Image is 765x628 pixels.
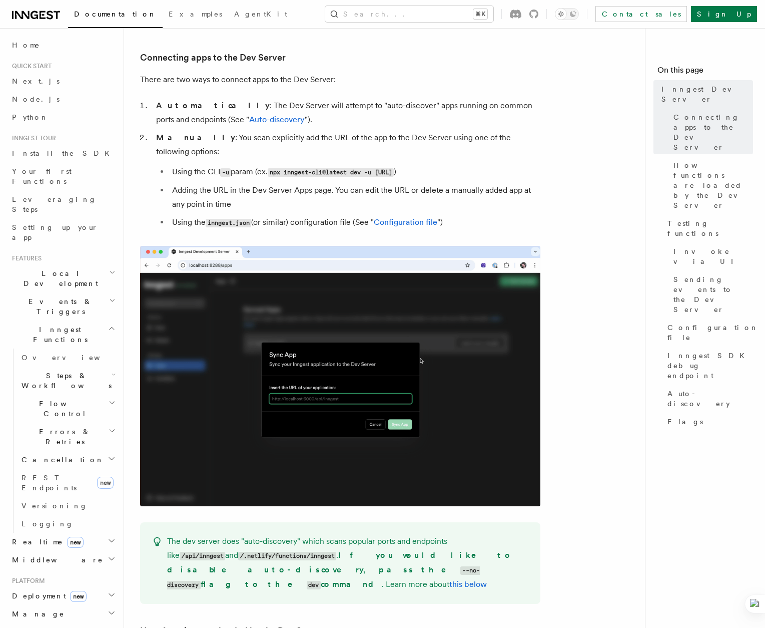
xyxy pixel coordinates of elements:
[8,555,103,565] span: Middleware
[18,455,104,465] span: Cancellation
[140,73,540,87] p: There are two ways to connect apps to the Dev Server:
[661,84,753,104] span: Inngest Dev Server
[667,417,703,427] span: Flags
[22,502,88,510] span: Versioning
[12,223,98,241] span: Setting up your app
[8,162,118,190] a: Your first Functions
[153,99,540,127] li: : The Dev Server will attempt to "auto-discover" apps running on common ports and endpoints (See ...
[8,292,118,321] button: Events & Triggers
[8,605,118,623] button: Manage
[18,497,118,515] a: Versioning
[156,133,235,142] strong: Manually
[8,144,118,162] a: Install the SDK
[8,108,118,126] a: Python
[268,168,394,177] code: npx inngest-cli@latest dev -u [URL]
[673,112,753,152] span: Connecting apps to the Dev Server
[8,254,42,262] span: Features
[8,268,109,288] span: Local Development
[12,195,97,213] span: Leveraging Steps
[8,264,118,292] button: Local Development
[180,552,225,560] code: /api/inngest
[153,131,540,230] li: : You scan explicitly add the URL of the app to the Dev Server using one of the following options:
[307,581,321,589] code: dev
[449,579,487,589] a: this below
[667,323,758,343] span: Configuration file
[169,215,540,230] li: Using the (or similar) configuration file (See " ")
[169,10,222,18] span: Examples
[667,351,753,381] span: Inngest SDK debug endpoint
[228,3,293,27] a: AgentKit
[12,40,40,50] span: Home
[8,533,118,551] button: Realtimenew
[12,167,72,185] span: Your first Functions
[8,321,118,349] button: Inngest Functions
[18,515,118,533] a: Logging
[169,183,540,211] li: Adding the URL in the Dev Server Apps page. You can edit the URL or delete a manually added app a...
[657,80,753,108] a: Inngest Dev Server
[18,399,109,419] span: Flow Control
[667,389,753,409] span: Auto-discovery
[691,6,757,22] a: Sign Up
[68,3,163,28] a: Documentation
[8,296,109,317] span: Events & Triggers
[140,246,540,506] img: Dev Server demo manually syncing an app
[234,10,287,18] span: AgentKit
[555,8,579,20] button: Toggle dark mode
[18,367,118,395] button: Steps & Workflows
[8,591,87,601] span: Deployment
[657,64,753,80] h4: On this page
[206,219,251,227] code: inngest.json
[18,423,118,451] button: Errors & Retries
[663,385,753,413] a: Auto-discovery
[22,520,74,528] span: Logging
[8,90,118,108] a: Node.js
[167,550,513,589] strong: If you would like to disable auto-discovery, pass the flag to the command
[595,6,687,22] a: Contact sales
[8,62,52,70] span: Quick start
[18,349,118,367] a: Overview
[669,156,753,214] a: How functions are loaded by the Dev Server
[140,51,286,65] a: Connecting apps to the Dev Server
[18,395,118,423] button: Flow Control
[238,552,336,560] code: /.netlify/functions/inngest
[163,3,228,27] a: Examples
[8,349,118,533] div: Inngest Functions
[156,101,270,110] strong: Automatically
[8,587,118,605] button: Deploymentnew
[669,270,753,319] a: Sending events to the Dev Server
[8,218,118,246] a: Setting up your app
[8,537,84,547] span: Realtime
[8,577,45,585] span: Platform
[70,591,87,602] span: new
[12,149,116,157] span: Install the SDK
[67,537,84,548] span: new
[220,168,231,177] code: -u
[673,274,753,315] span: Sending events to the Dev Server
[673,160,753,210] span: How functions are loaded by the Dev Server
[18,469,118,497] a: REST Endpointsnew
[18,451,118,469] button: Cancellation
[325,6,493,22] button: Search...⌘K
[18,371,112,391] span: Steps & Workflows
[8,609,65,619] span: Manage
[167,566,480,589] code: --no-discovery
[249,115,305,124] a: Auto-discovery
[669,108,753,156] a: Connecting apps to the Dev Server
[8,190,118,218] a: Leveraging Steps
[8,134,56,142] span: Inngest tour
[12,77,60,85] span: Next.js
[12,95,60,103] span: Node.js
[669,242,753,270] a: Invoke via UI
[663,319,753,347] a: Configuration file
[8,551,118,569] button: Middleware
[74,10,157,18] span: Documentation
[22,474,77,492] span: REST Endpoints
[473,9,487,19] kbd: ⌘K
[673,246,753,266] span: Invoke via UI
[18,427,109,447] span: Errors & Retries
[167,534,528,592] p: The dev server does "auto-discovery" which scans popular ports and endpoints like and . . Learn m...
[12,113,49,121] span: Python
[8,72,118,90] a: Next.js
[663,413,753,431] a: Flags
[8,36,118,54] a: Home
